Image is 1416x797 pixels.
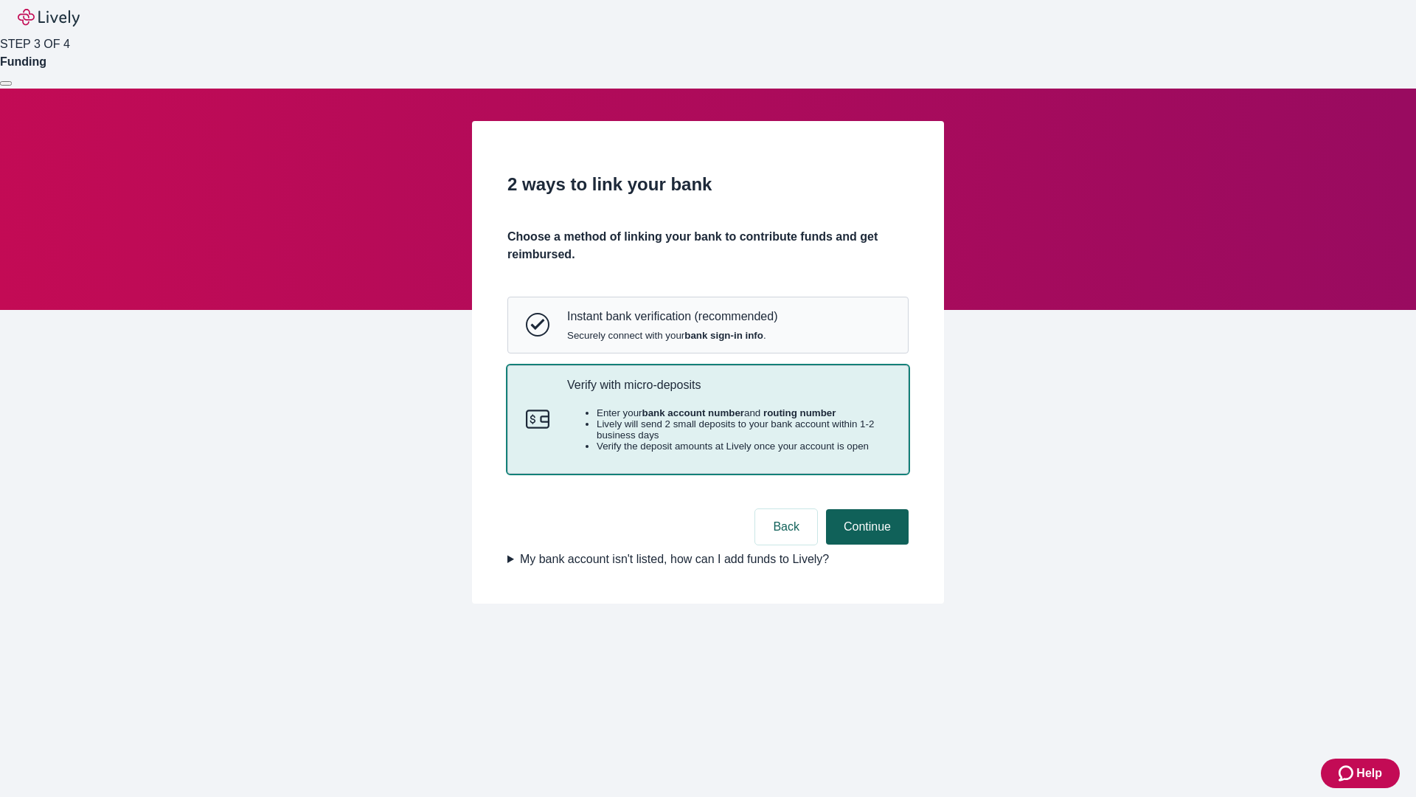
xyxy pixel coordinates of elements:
img: Lively [18,9,80,27]
li: Enter your and [597,407,890,418]
li: Lively will send 2 small deposits to your bank account within 1-2 business days [597,418,890,441]
h4: Choose a method of linking your bank to contribute funds and get reimbursed. [507,228,909,263]
summary: My bank account isn't listed, how can I add funds to Lively? [507,551,909,568]
button: Back [755,509,817,545]
span: Help [1356,765,1382,782]
strong: bank sign-in info [684,330,763,341]
h2: 2 ways to link your bank [507,171,909,198]
strong: bank account number [642,407,745,418]
button: Zendesk support iconHelp [1321,759,1400,788]
button: Micro-depositsVerify with micro-depositsEnter yourbank account numberand routing numberLively wil... [508,366,908,474]
button: Instant bank verificationInstant bank verification (recommended)Securely connect with yourbank si... [508,297,908,352]
strong: routing number [763,407,836,418]
p: Instant bank verification (recommended) [567,309,777,323]
svg: Zendesk support icon [1339,765,1356,782]
button: Continue [826,509,909,545]
li: Verify the deposit amounts at Lively once your account is open [597,441,890,452]
svg: Instant bank verification [526,313,549,337]
span: Securely connect with your . [567,330,777,341]
svg: Micro-deposits [526,407,549,431]
p: Verify with micro-deposits [567,378,890,392]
